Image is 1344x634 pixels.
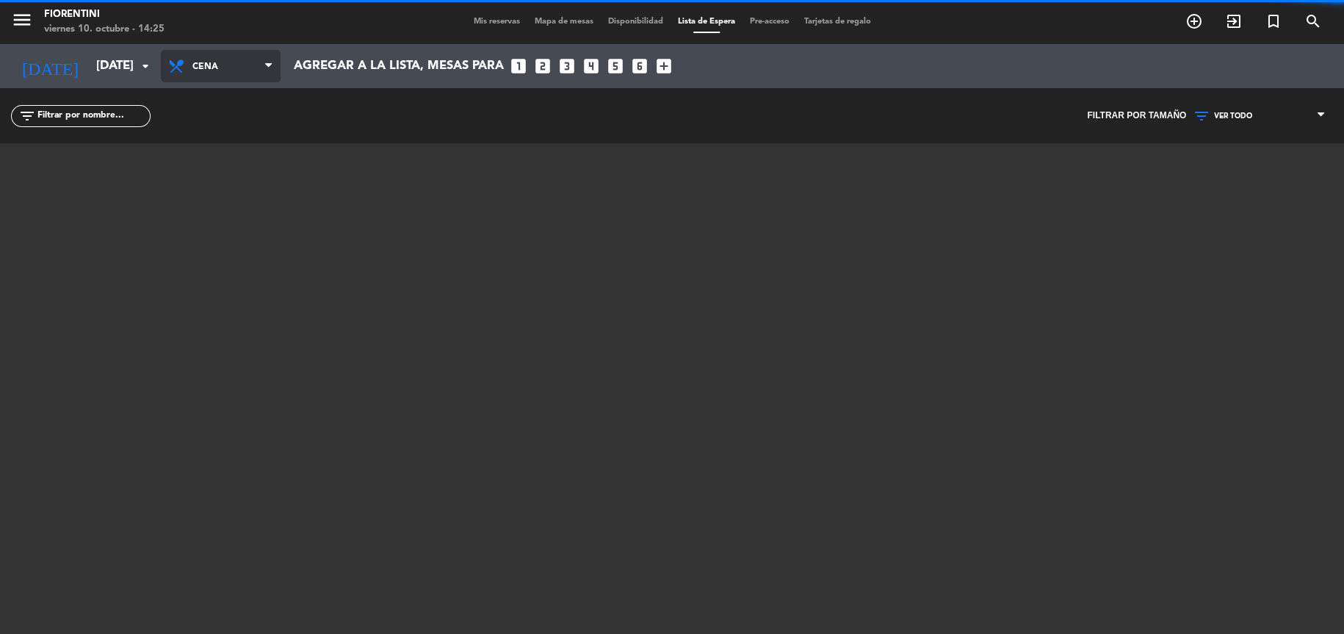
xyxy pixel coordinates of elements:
i: menu [11,9,33,31]
span: Agregar a la lista, mesas para [294,60,504,73]
span: Mis reservas [466,18,527,26]
div: Fiorentini [44,7,165,22]
span: Cena [192,53,262,81]
i: search [1304,12,1322,30]
div: viernes 10. octubre - 14:25 [44,22,165,37]
i: looks_4 [582,57,601,76]
i: looks_two [533,57,552,76]
i: looks_6 [630,57,649,76]
i: turned_in_not [1265,12,1282,30]
input: Filtrar por nombre... [36,108,150,124]
span: Disponibilidad [601,18,671,26]
i: arrow_drop_down [137,57,154,75]
i: add_box [654,57,673,76]
i: filter_list [18,107,36,125]
button: menu [11,9,33,36]
i: looks_5 [606,57,625,76]
span: Filtrar por tamaño [1087,109,1186,123]
span: Mapa de mesas [527,18,601,26]
span: VER TODO [1214,112,1252,120]
i: looks_one [509,57,528,76]
span: Lista de Espera [671,18,743,26]
i: [DATE] [11,50,89,82]
i: exit_to_app [1225,12,1243,30]
i: add_circle_outline [1185,12,1203,30]
span: Pre-acceso [743,18,797,26]
span: Tarjetas de regalo [797,18,878,26]
i: looks_3 [557,57,577,76]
